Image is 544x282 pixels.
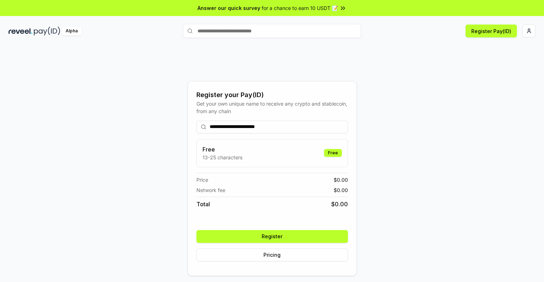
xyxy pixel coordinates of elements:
[196,90,348,100] div: Register your Pay(ID)
[196,100,348,115] div: Get your own unique name to receive any crypto and stablecoin, from any chain
[262,4,338,12] span: for a chance to earn 10 USDT 📝
[196,230,348,243] button: Register
[324,149,342,157] div: Free
[9,27,32,36] img: reveel_dark
[196,249,348,261] button: Pricing
[466,25,517,37] button: Register Pay(ID)
[202,154,242,161] p: 13-25 characters
[334,186,348,194] span: $ 0.00
[34,27,60,36] img: pay_id
[62,27,82,36] div: Alpha
[197,4,260,12] span: Answer our quick survey
[196,176,208,183] span: Price
[196,186,225,194] span: Network fee
[202,145,242,154] h3: Free
[331,200,348,208] span: $ 0.00
[196,200,210,208] span: Total
[334,176,348,183] span: $ 0.00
